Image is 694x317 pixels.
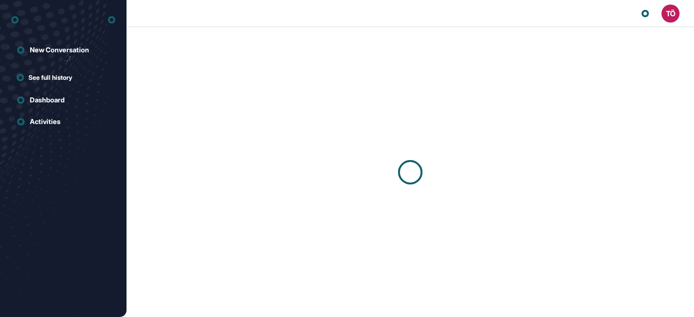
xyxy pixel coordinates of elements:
div: Dashboard [30,96,65,104]
a: See full history [17,73,115,82]
a: Dashboard [11,91,115,109]
div: New Conversation [30,46,89,54]
a: Activities [11,113,115,131]
a: New Conversation [11,41,115,59]
span: See full history [28,73,72,82]
button: TÖ [661,5,680,23]
div: entrapeer-logo [11,13,19,27]
div: Activities [30,118,61,126]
